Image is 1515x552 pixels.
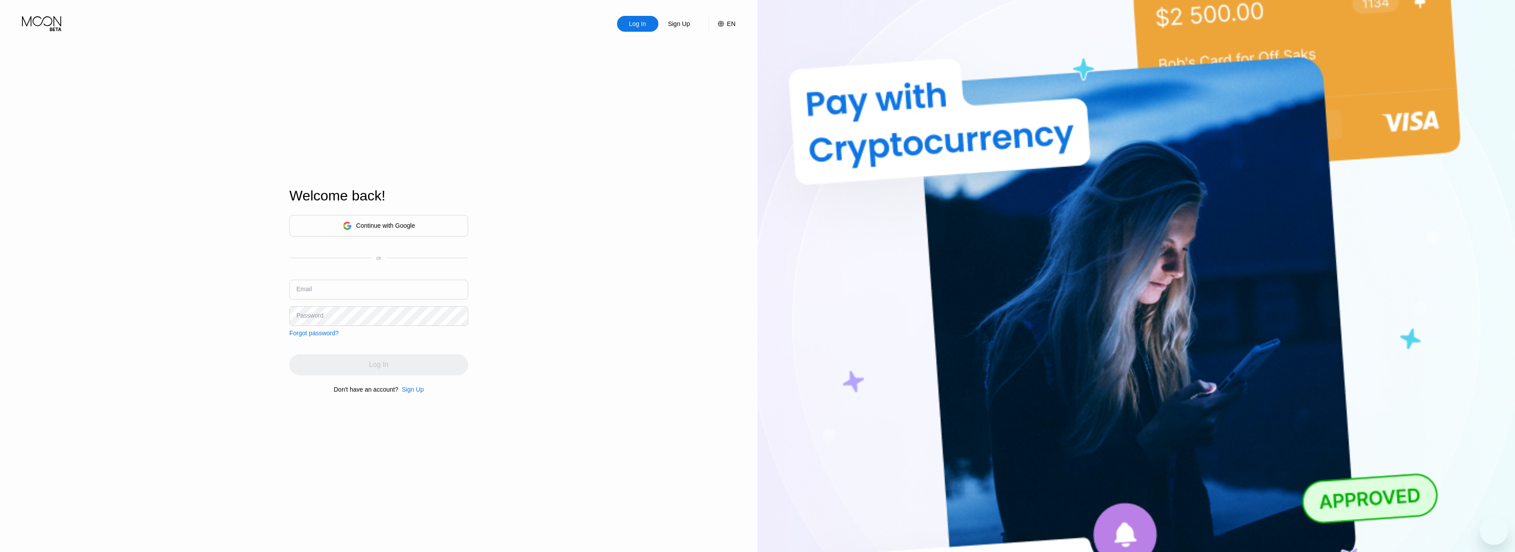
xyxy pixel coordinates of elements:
div: Log In [628,19,647,28]
div: Log In [617,16,658,32]
div: Sign Up [667,19,691,28]
div: or [377,255,381,261]
div: EN [709,16,735,32]
div: Continue with Google [289,215,468,237]
div: Forgot password? [289,330,339,337]
div: Continue with Google [356,222,415,229]
div: EN [727,20,735,27]
iframe: לחצן לפתיחת חלון הודעות הטקסט [1480,517,1508,545]
div: Sign Up [658,16,700,32]
div: Password [296,312,323,319]
div: Welcome back! [289,188,468,204]
div: Sign Up [402,386,424,393]
div: Don't have an account? [334,386,399,393]
div: Email [296,285,312,293]
div: Sign Up [398,386,424,393]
